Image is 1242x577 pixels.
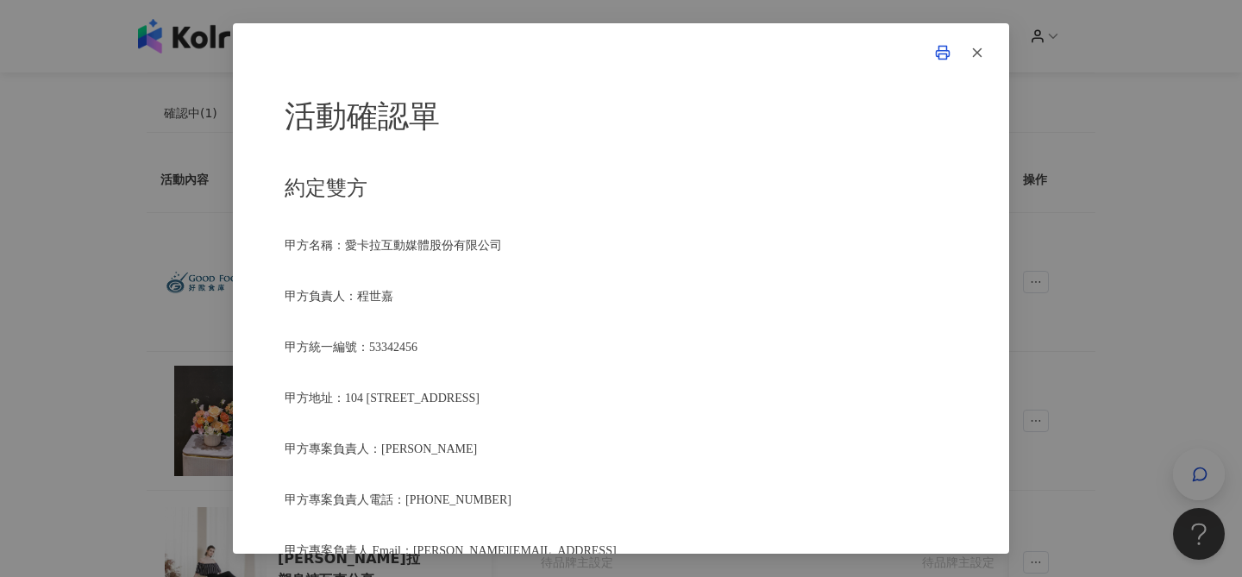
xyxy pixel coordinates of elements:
span: 甲方名稱：愛卡拉互動媒體股份有限公司 [285,239,502,252]
span: 甲方專案負責人電話：[PHONE_NUMBER] [285,493,511,506]
span: 甲方專案負責人 Email：[PERSON_NAME][EMAIL_ADDRESS] [285,544,617,557]
span: 約定雙方 [285,176,367,198]
span: 活動確認單 [285,99,440,134]
span: 甲方專案負責人：[PERSON_NAME] [285,442,477,455]
div: [x] 當我按下「我同意」按鈕後，即代表我已審閱並同意本文件之全部內容，且我是合法或有權限的簽署人。(GMT+8 [DATE] 15:00) [285,92,957,554]
span: 甲方負責人：程世嘉 [285,290,393,303]
span: 甲方統一編號：53342456 [285,341,417,354]
span: 甲方地址：104 [STREET_ADDRESS] [285,392,480,405]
